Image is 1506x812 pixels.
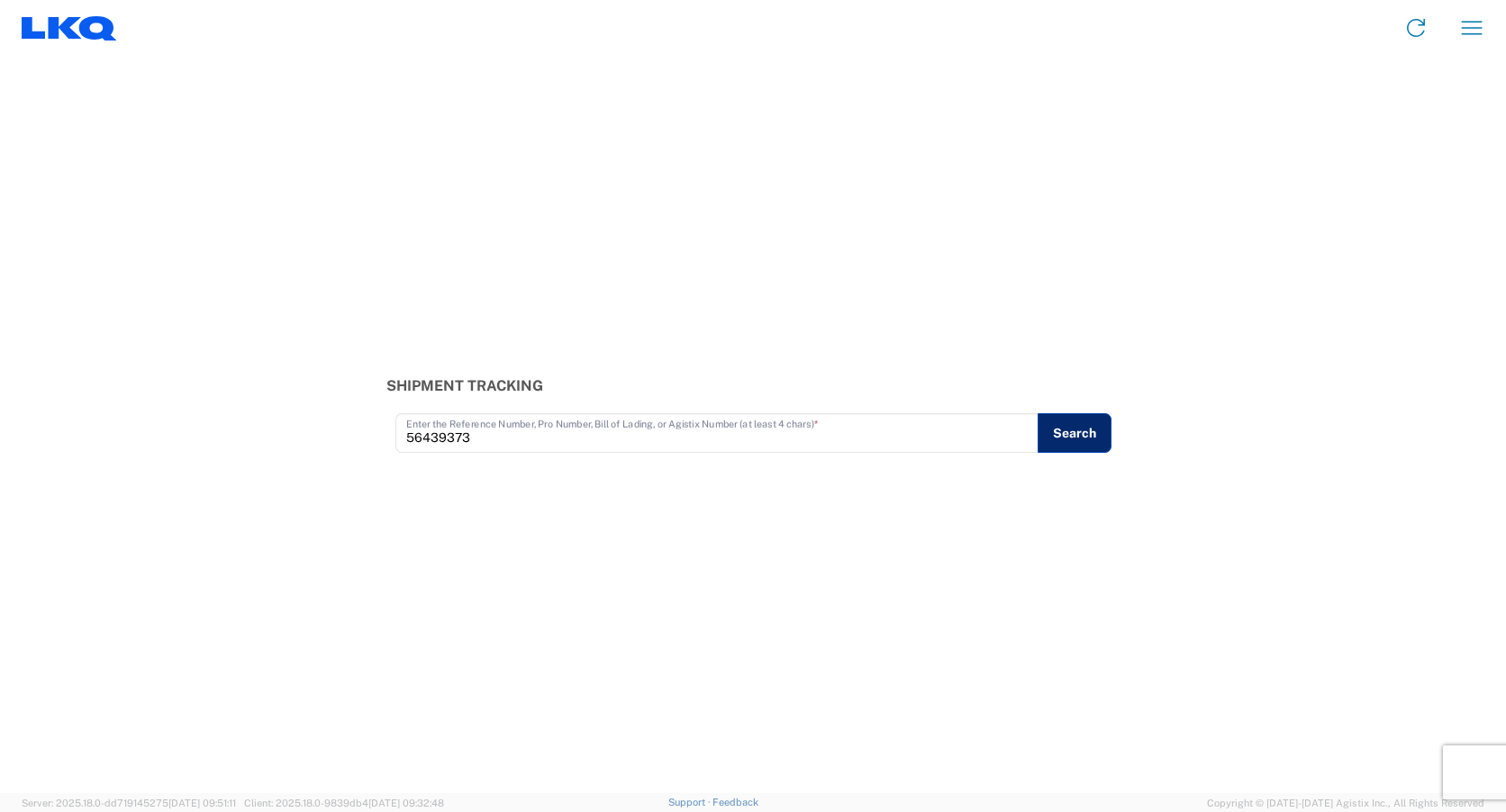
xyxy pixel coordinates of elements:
[712,797,758,807] a: Feedback
[668,797,713,807] a: Support
[244,798,444,808] span: Client: 2025.18.0-9839db4
[1038,413,1111,453] button: Search
[22,798,236,808] span: Server: 2025.18.0-dd719145275
[1207,795,1484,811] span: Copyright © [DATE]-[DATE] Agistix Inc., All Rights Reserved
[168,798,236,808] span: [DATE] 09:51:11
[368,798,444,808] span: [DATE] 09:32:48
[386,377,1120,394] h3: Shipment Tracking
